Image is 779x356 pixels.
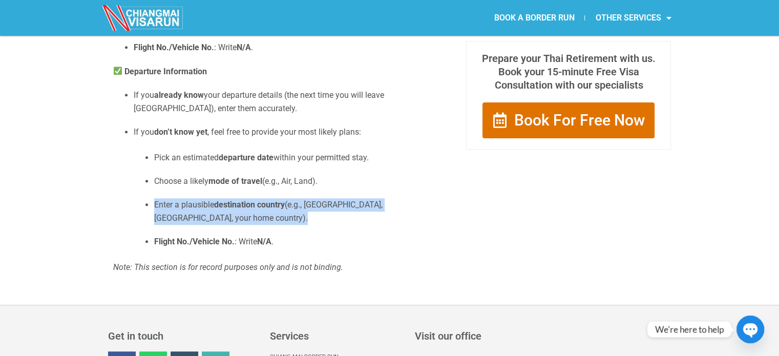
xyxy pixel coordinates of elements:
[134,89,441,115] p: If you your departure details (the next time you will leave [GEOGRAPHIC_DATA]), enter them accura...
[514,113,644,128] span: Book For Free Now
[134,41,441,54] p: : Write .
[482,102,655,139] a: Book For Free Now
[113,262,343,272] em: Note: This section is for record purposes only and is not binding.
[208,176,262,186] strong: mode of travel
[154,237,235,246] strong: Flight No./Vehicle No.
[270,331,405,341] h3: Services
[114,67,122,75] img: ✅
[154,90,204,100] strong: already know
[108,331,260,341] h3: Get in touch
[389,6,681,30] nav: Menu
[134,43,214,52] strong: Flight No./Vehicle No.
[257,237,271,246] strong: N/A
[214,200,285,210] strong: destination country
[219,153,273,162] strong: departure date
[477,52,660,92] p: Prepare your Thai Retirement with us. Book your 15-minute Free Visa Consultation with our special...
[154,198,441,224] p: Enter a plausible (e.g., [GEOGRAPHIC_DATA], [GEOGRAPHIC_DATA], your home country).
[415,331,669,341] h3: Visit our office
[154,127,207,137] strong: don’t know yet
[154,151,441,164] p: Pick an estimated within your permitted stay.
[154,235,441,248] p: : Write .
[154,175,441,188] p: Choose a likely (e.g., Air, Land).
[124,67,207,76] strong: Departure Information
[585,6,681,30] a: OTHER SERVICES
[134,125,441,139] p: If you , feel free to provide your most likely plans:
[237,43,251,52] strong: N/A
[483,6,584,30] a: BOOK A BORDER RUN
